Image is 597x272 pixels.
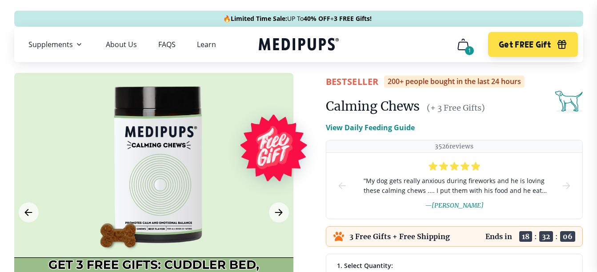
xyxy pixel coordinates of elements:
button: Supplements [28,39,84,50]
div: 200+ people bought in the last 24 hours [384,76,525,88]
button: prev-slide [337,153,348,219]
button: cart [453,34,474,55]
a: Learn [197,40,216,49]
a: FAQS [158,40,176,49]
h1: Calming Chews [326,98,420,114]
p: 3526 reviews [435,142,473,151]
a: About Us [106,40,137,49]
button: Previous Image [19,203,39,223]
p: 3 Free Gifts + Free Shipping [349,232,450,241]
span: : [534,232,537,241]
span: “ My dog gets really anxious during fireworks and he is loving these calming chews .... I put the... [362,176,547,196]
div: 1 [465,46,474,55]
button: Get FREE Gift [488,32,577,57]
button: Next Image [269,203,289,223]
span: 18 [519,231,532,242]
span: Supplements [28,40,73,49]
div: 1. Select Quantity: [337,261,572,270]
a: Medipups [259,36,339,54]
button: next-slide [561,153,572,219]
span: (+ 3 Free Gifts) [427,103,485,113]
p: View Daily Feeding Guide [326,122,415,133]
p: Ends in [485,232,512,241]
span: : [555,232,558,241]
span: 32 [539,231,553,242]
span: — [PERSON_NAME] [425,201,484,209]
span: 06 [560,231,575,242]
span: 🔥 UP To + [223,14,372,23]
span: BestSeller [326,76,379,88]
span: Get FREE Gift [499,40,551,50]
